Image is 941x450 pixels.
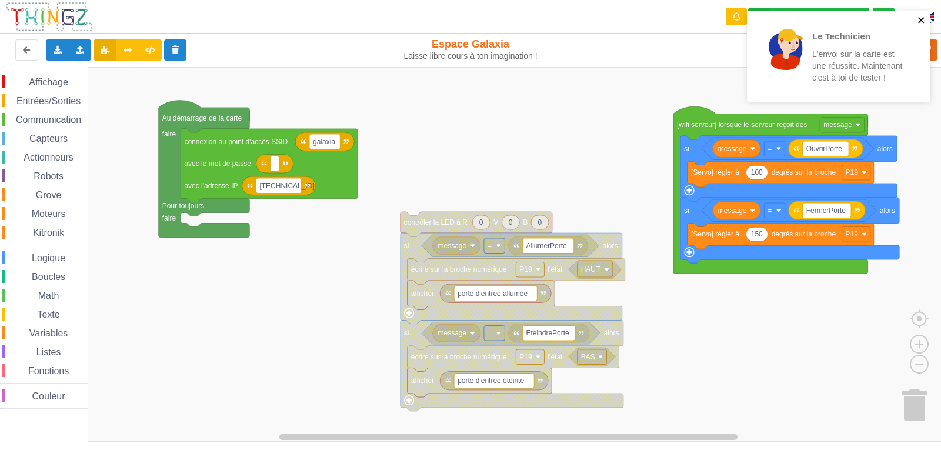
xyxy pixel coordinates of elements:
[411,265,507,274] text: écrire sur la broche numérique
[34,190,64,200] span: Grove
[509,218,513,226] text: 0
[526,242,567,250] text: AllumerPorte
[31,391,67,401] span: Couleur
[28,134,69,144] span: Capteurs
[26,366,71,376] span: Fonctions
[184,182,238,190] text: avec l'adresse IP
[751,230,763,238] text: 150
[31,228,66,238] span: Kitronik
[812,30,904,42] p: Le Technicien
[404,242,409,250] text: si
[27,77,69,87] span: Affichage
[823,121,852,129] text: message
[35,309,61,319] span: Texte
[162,114,242,122] text: Au démarrage de la carte
[15,96,82,106] span: Entrées/Sorties
[519,353,532,361] text: P19
[313,138,335,146] text: galaxia
[488,329,492,337] text: =
[32,171,65,181] span: Robots
[411,289,434,298] text: afficher
[684,145,689,153] text: si
[526,329,569,337] text: EteindrePorte
[259,182,314,190] text: [TECHNICAL_ID]
[493,218,498,226] text: V
[768,145,772,153] text: =
[22,152,75,162] span: Actionneurs
[458,376,524,385] text: porte d'entrée éteinte
[684,206,689,215] text: si
[718,145,747,153] text: message
[523,218,528,226] text: B
[768,206,772,215] text: =
[458,289,528,298] text: porte d'entrée allumée
[603,242,618,250] text: alors
[548,265,563,274] text: l'état
[751,168,763,176] text: 100
[390,38,552,61] div: Espace Galaxia
[35,347,63,357] span: Listes
[772,168,836,176] text: degrés sur la broche
[36,291,61,301] span: Math
[917,15,926,26] button: close
[5,1,94,32] img: thingz_logo.png
[411,376,434,385] text: afficher
[479,218,483,226] text: 0
[604,329,619,337] text: alors
[812,48,904,84] p: L'envoi sur la carte est une réussite. Maintenant c'est à toi de tester !
[162,201,204,209] text: Pour toujours
[28,328,70,338] span: Variables
[677,121,807,129] text: [wifi serveur] lorsque le serveur reçoit des
[30,272,67,282] span: Boucles
[806,145,843,153] text: OuvrirPorte
[846,230,859,238] text: P19
[748,8,869,26] div: Ta base fonctionne bien !
[438,242,467,250] text: message
[718,206,747,215] text: message
[488,242,492,250] text: =
[14,115,83,125] span: Communication
[538,218,542,226] text: 0
[880,206,895,215] text: alors
[846,168,859,176] text: P19
[877,145,893,153] text: alors
[30,253,67,263] span: Logique
[548,353,563,361] text: l'état
[581,353,595,361] text: BAS
[772,230,836,238] text: degrés sur la broche
[691,230,739,238] text: [Servo] régler à
[691,168,739,176] text: [Servo] régler à
[184,138,288,146] text: connexion au point d'accès SSID
[806,206,846,215] text: FermerPorte
[438,329,467,337] text: message
[411,353,507,361] text: écrire sur la broche numérique
[404,329,409,337] text: si
[390,51,552,61] div: Laisse libre cours à ton imagination !
[404,218,468,226] text: contrôler la LED à R
[581,265,600,274] text: HAUT
[162,130,176,138] text: faire
[519,265,532,274] text: P19
[162,214,176,222] text: faire
[184,159,251,168] text: avec le mot de passe
[30,209,68,219] span: Moteurs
